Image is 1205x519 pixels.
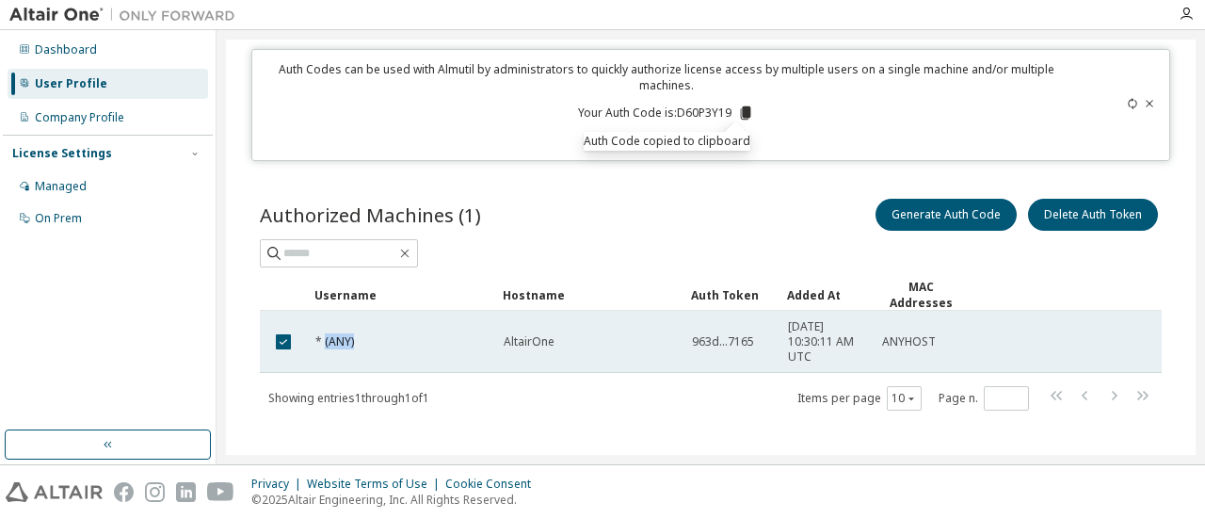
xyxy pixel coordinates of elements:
div: Website Terms of Use [307,477,445,492]
div: Company Profile [35,110,124,125]
div: License Settings [12,146,112,161]
img: youtube.svg [207,482,234,502]
span: ANYHOST [882,334,936,349]
span: Showing entries 1 through 1 of 1 [268,390,429,406]
img: altair_logo.svg [6,482,103,502]
span: * (ANY) [315,334,354,349]
div: On Prem [35,211,82,226]
span: Items per page [797,386,922,411]
div: Privacy [251,477,307,492]
span: [DATE] 10:30:11 AM UTC [788,319,865,365]
p: Auth Codes can be used with Almutil by administrators to quickly authorize license access by mult... [264,61,1068,93]
span: Page n. [939,386,1029,411]
img: Altair One [9,6,245,24]
div: Dashboard [35,42,97,57]
div: MAC Addresses [881,279,960,311]
div: Cookie Consent [445,477,542,492]
p: Expires in 9 minutes, 4 seconds [264,133,1068,149]
button: 10 [892,391,917,406]
span: 963d...7165 [692,334,754,349]
button: Delete Auth Token [1028,199,1158,231]
button: Generate Auth Code [876,199,1017,231]
div: Username [314,280,488,310]
img: facebook.svg [114,482,134,502]
img: instagram.svg [145,482,165,502]
div: Auth Token [691,280,772,310]
p: © 2025 Altair Engineering, Inc. All Rights Reserved. [251,492,542,508]
span: AltairOne [504,334,554,349]
span: Authorized Machines (1) [260,202,481,228]
div: Hostname [503,280,676,310]
div: Auth Code copied to clipboard [584,132,750,151]
img: linkedin.svg [176,482,196,502]
p: Your Auth Code is: D60P3Y19 [578,105,754,122]
div: User Profile [35,76,107,91]
div: Added At [787,280,866,310]
div: Managed [35,179,87,194]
